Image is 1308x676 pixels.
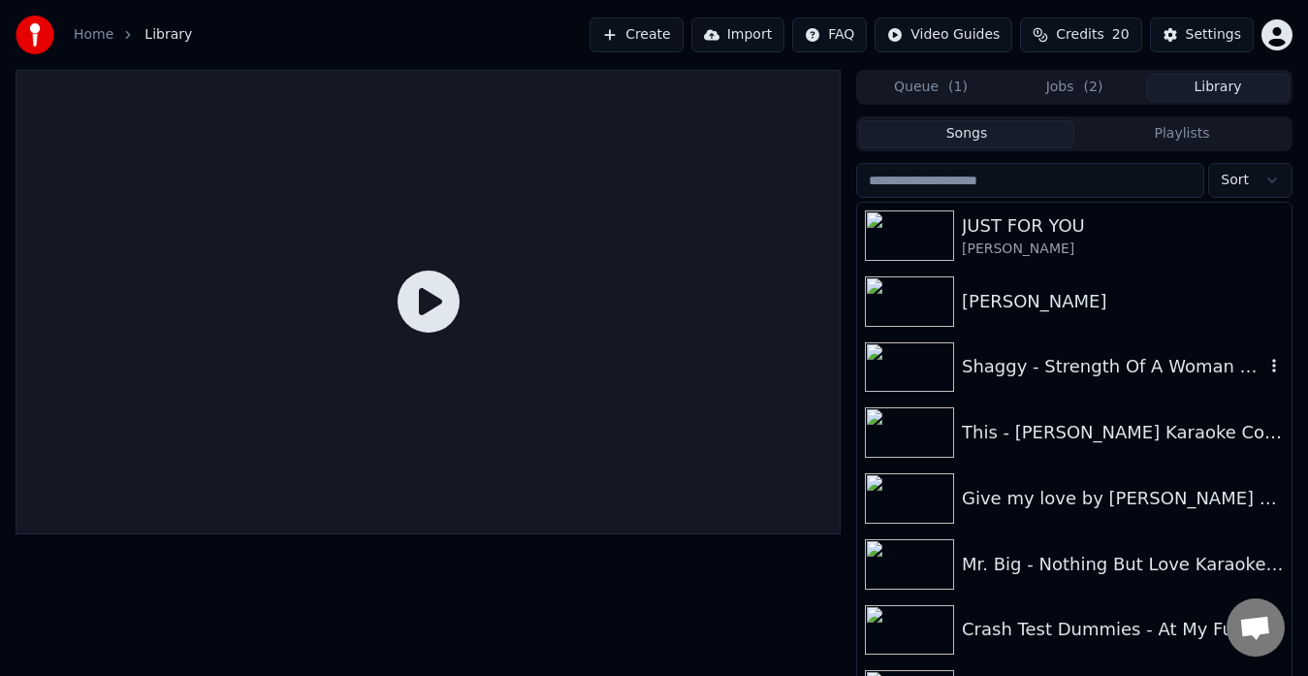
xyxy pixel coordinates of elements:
[859,74,1003,102] button: Queue
[1074,120,1290,148] button: Playlists
[962,485,1284,512] div: Give my love by [PERSON_NAME] Cover #JFYRide&Sing
[1112,25,1130,45] span: 20
[1056,25,1103,45] span: Credits
[962,288,1284,315] div: [PERSON_NAME]
[875,17,1012,52] button: Video Guides
[962,616,1284,643] div: Crash Test Dummies - At My Funeral Karaoke Cover #JFY Ride&Sing
[948,78,968,97] span: ( 1 )
[74,25,113,45] a: Home
[1221,171,1249,190] span: Sort
[792,17,867,52] button: FAQ
[144,25,192,45] span: Library
[1003,74,1146,102] button: Jobs
[1150,17,1254,52] button: Settings
[1146,74,1290,102] button: Library
[962,353,1264,380] div: Shaggy - Strength Of A Woman karaoke Cover #JFY Ride&Sing
[1084,78,1103,97] span: ( 2 )
[1186,25,1241,45] div: Settings
[962,240,1284,259] div: [PERSON_NAME]
[962,419,1284,446] div: This - [PERSON_NAME] Karaoke Cover #JFY Ride&Sing
[590,17,684,52] button: Create
[16,16,54,54] img: youka
[962,212,1284,240] div: JUST FOR YOU
[1227,598,1285,657] a: Open chat
[74,25,192,45] nav: breadcrumb
[962,551,1284,578] div: Mr. Big - Nothing But Love Karaoke cover #JFYRide&Sing
[859,120,1074,148] button: Songs
[691,17,784,52] button: Import
[1020,17,1141,52] button: Credits20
